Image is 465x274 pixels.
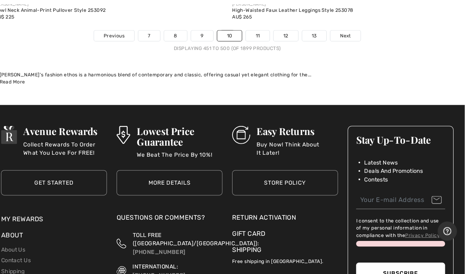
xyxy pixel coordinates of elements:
[237,2,460,7] div: [PERSON_NAME]
[9,70,456,77] div: [PERSON_NAME]'s fashion ethos is a harmonious blend of contemporary and classic, offering casual ...
[343,31,353,39] span: Next
[438,217,457,237] iframe: Opens a widget where you can find more information
[124,208,228,222] div: Questions or Comments?
[171,30,193,40] a: 8
[237,208,341,218] a: Return Activation
[366,172,390,180] span: Contests
[237,224,341,233] a: Gift Card
[140,266,192,273] a: [PHONE_NUMBER]
[366,155,399,163] span: Latest News
[140,258,184,265] span: INTERNATIONAL:
[124,167,228,191] a: More Details
[124,226,134,251] img: Toll Free (Canada/US)
[359,131,446,142] h3: Stay Up-To-Date
[237,241,266,248] a: Shipping
[140,243,192,250] a: [PHONE_NUMBER]
[333,30,363,40] a: Next
[251,30,274,40] a: 11
[144,148,228,163] p: We Beat The Price By 10%!
[11,123,27,141] img: Avenue Rewards
[9,78,35,83] span: Read More
[33,123,115,133] h3: Avenue Rewards
[359,187,446,205] input: Your E-mail Address
[237,123,255,141] img: Easy Returns
[237,7,460,13] div: High-Waisted Faux Leather Leggings Style 253078
[11,252,40,258] a: Contact Us
[197,30,219,40] a: 9
[124,123,138,141] img: Lowest Price Guarantee
[261,137,341,153] p: Buy Now! Think About It Later!
[124,257,134,274] img: International
[33,137,115,153] p: Collect Rewards To Order What You Love For FREE!
[11,241,35,248] a: About Us
[223,30,247,40] a: 10
[11,226,115,239] div: About
[359,213,446,234] label: I consent to the collection and use of my personal information in compliance with the .
[5,7,228,13] div: Cowl Neck Animal-Print Pullover Style 253092
[366,163,424,172] span: Deals And Promotions
[237,14,257,19] span: AU$ 265
[237,249,341,259] p: Free shipping in [GEOGRAPHIC_DATA].
[278,30,302,40] a: 12
[145,30,167,40] a: 7
[102,30,141,40] a: Previous
[407,228,440,233] a: Privacy Policy
[11,167,115,191] a: Get Started
[237,167,341,191] a: Store Policy
[112,31,132,39] span: Previous
[11,211,52,218] a: My Rewards
[5,2,228,7] div: [PERSON_NAME]
[140,227,264,242] span: TOLL FREE ([GEOGRAPHIC_DATA]/[GEOGRAPHIC_DATA]):
[261,123,341,133] h3: Easy Returns
[11,262,34,269] a: Shipping
[306,30,330,40] a: 13
[144,123,228,144] h3: Lowest Price Guarantee
[5,14,24,19] span: AU$ 225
